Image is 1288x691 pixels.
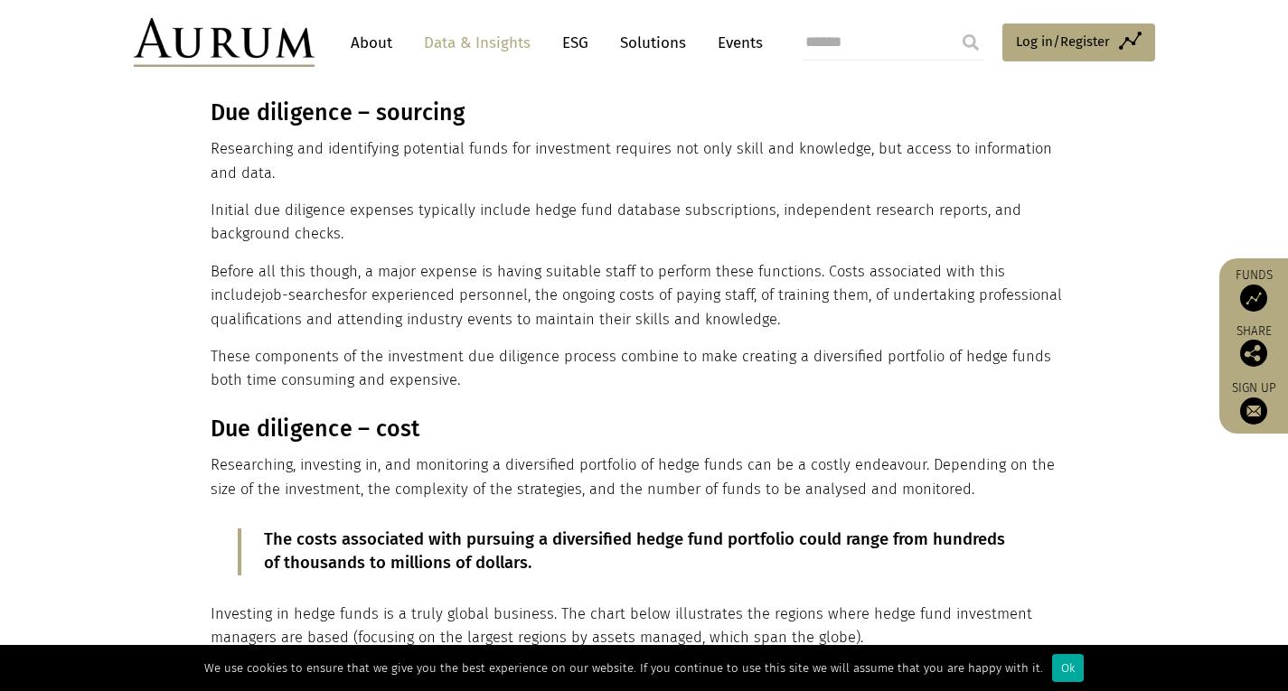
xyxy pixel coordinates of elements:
p: Investing in hedge funds is a truly global business. The chart below illustrates the regions wher... [211,602,1074,650]
div: Share [1228,325,1279,367]
img: Share this post [1240,340,1267,367]
h3: Due diligence – sourcing [211,99,1074,126]
span: Log in/Register [1016,31,1110,52]
span: job-searches [261,286,349,303]
img: Access Funds [1240,285,1267,312]
a: Sign up [1228,380,1279,425]
a: About [342,26,401,60]
p: These components of the investment due diligence process combine to make creating a diversified p... [211,345,1074,393]
img: Aurum [134,18,315,67]
p: Researching and identifying potential funds for investment requires not only skill and knowledge,... [211,137,1074,185]
p: The costs associated with pursuing a diversified hedge fund portfolio could range from hundreds o... [264,528,1024,575]
a: Events [709,26,763,60]
div: Ok [1052,654,1084,682]
img: Sign up to our newsletter [1240,397,1267,425]
a: Log in/Register [1002,23,1155,61]
p: Before all this though, a major expense is having suitable staff to perform these functions. Cost... [211,260,1074,331]
a: Data & Insights [415,26,540,60]
h3: Due diligence – cost [211,416,1074,443]
a: Solutions [611,26,695,60]
p: Initial due diligence expenses typically include hedge fund database subscriptions, independent r... [211,199,1074,247]
input: Submit [953,24,989,61]
a: Funds [1228,267,1279,312]
p: Researching, investing in, and monitoring a diversified portfolio of hedge funds can be a costly ... [211,453,1074,501]
a: ESG [553,26,597,60]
